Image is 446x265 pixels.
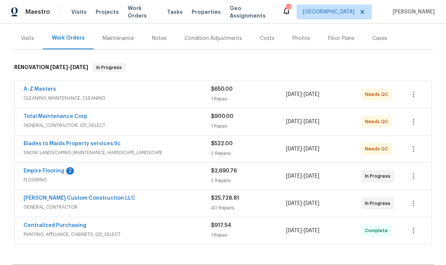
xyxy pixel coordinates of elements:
[304,119,319,124] span: [DATE]
[14,63,88,72] h6: RENOVATION
[192,8,221,16] span: Properties
[286,174,302,179] span: [DATE]
[152,35,167,42] div: Notes
[304,201,319,206] span: [DATE]
[211,196,239,201] span: $25,728.81
[96,8,119,16] span: Projects
[71,8,87,16] span: Visits
[24,168,64,174] a: Empire Flooring
[211,168,237,174] span: $2,690.76
[304,228,319,233] span: [DATE]
[286,172,319,180] span: -
[328,35,354,42] div: Floor Plans
[24,141,121,146] a: Blades to Maids Property services llc
[365,172,393,180] span: In Progress
[211,204,286,212] div: 40 Repairs
[24,149,211,156] span: SNOW, LANDSCAPING_MAINTENANCE, HARDSCAPE_LANDSCAPE
[365,145,391,153] span: Needs QC
[286,118,319,125] span: -
[365,91,391,98] span: Needs QC
[211,141,233,146] span: $522.00
[211,95,286,103] div: 1 Repair
[50,65,68,70] span: [DATE]
[185,35,242,42] div: Condition Adjustments
[365,227,391,234] span: Complete
[286,145,319,153] span: -
[52,34,85,42] div: Work Orders
[24,231,211,238] span: PAINTING, APPLIANCE, CABINETS, OD_SELECT
[211,122,286,130] div: 1 Repair
[24,114,87,119] a: Total Maintenance Corp
[372,35,387,42] div: Cases
[304,174,319,179] span: [DATE]
[304,146,319,152] span: [DATE]
[211,150,286,157] div: 2 Repairs
[211,177,286,184] div: 2 Repairs
[24,87,56,92] a: A-Z Masters
[24,223,86,228] a: Centralized Purchasing
[12,56,434,79] div: RENOVATION [DATE]-[DATE]In Progress
[167,9,183,15] span: Tasks
[24,94,211,102] span: CLEANING_MAINTENANCE, CLEANING
[211,231,286,239] div: 1 Repair
[286,91,319,98] span: -
[390,8,435,16] span: [PERSON_NAME]
[103,35,134,42] div: Maintenance
[286,201,302,206] span: [DATE]
[286,119,302,124] span: [DATE]
[24,196,135,201] a: [PERSON_NAME] Custom Construction LLC
[128,4,158,19] span: Work Orders
[365,118,391,125] span: Needs QC
[70,65,88,70] span: [DATE]
[286,4,291,12] div: 17
[93,64,125,71] span: In Progress
[21,35,34,42] div: Visits
[286,92,302,97] span: [DATE]
[365,200,393,207] span: In Progress
[24,203,211,211] span: GENERAL_CONTRACTOR
[25,8,50,16] span: Maestro
[286,227,319,234] span: -
[24,176,211,184] span: FLOORING
[292,35,310,42] div: Photos
[230,4,273,19] span: Geo Assignments
[211,87,233,92] span: $650.00
[66,167,74,175] div: 2
[304,92,319,97] span: [DATE]
[303,8,354,16] span: [GEOGRAPHIC_DATA]
[24,122,211,129] span: GENERAL_CONTRACTOR, OD_SELECT
[286,200,319,207] span: -
[286,146,302,152] span: [DATE]
[286,228,302,233] span: [DATE]
[260,35,275,42] div: Costs
[211,223,231,228] span: $917.54
[50,65,88,70] span: -
[211,114,233,119] span: $900.00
